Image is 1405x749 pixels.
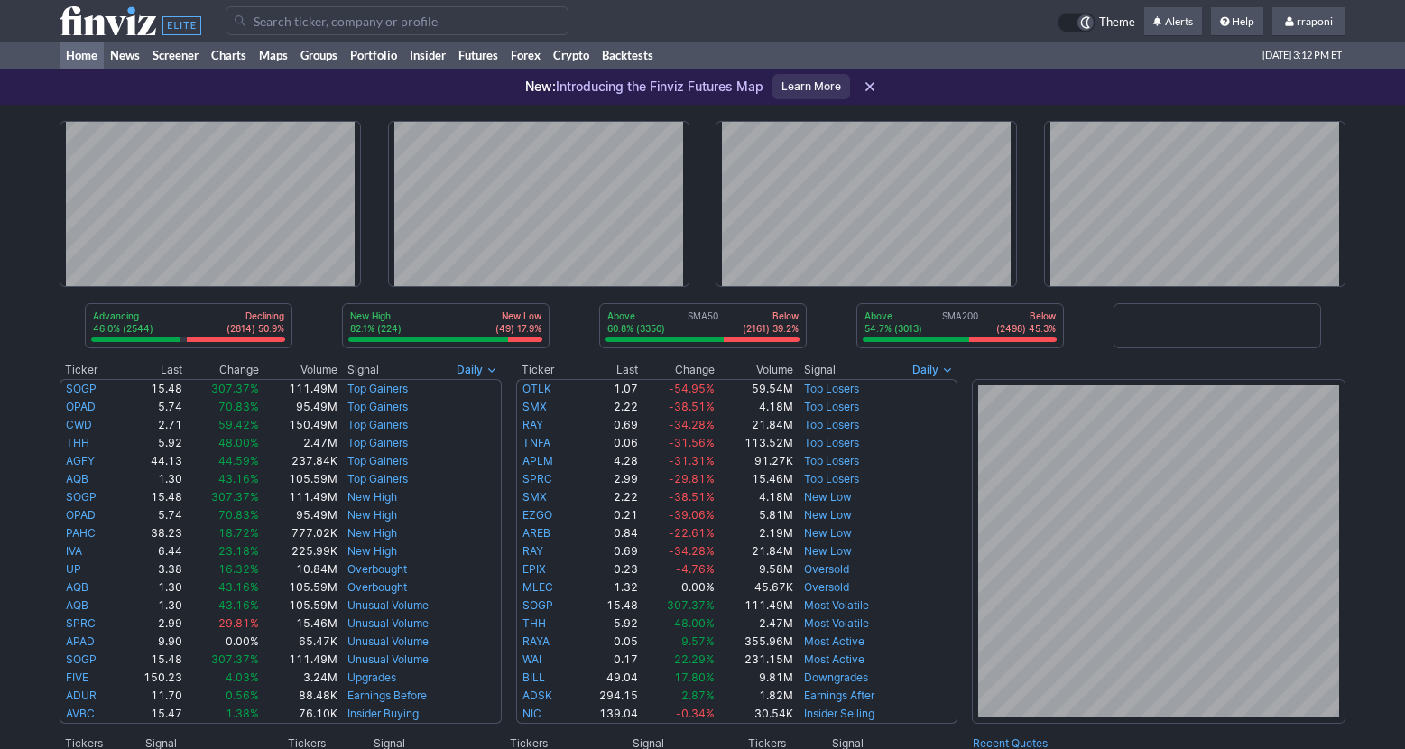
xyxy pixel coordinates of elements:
[639,361,716,379] th: Change
[681,689,715,702] span: 2.87%
[347,454,408,467] a: Top Gainers
[522,490,547,504] a: SMX
[716,488,794,506] td: 4.18M
[226,310,284,322] p: Declining
[260,398,338,416] td: 95.49M
[716,452,794,470] td: 91.27K
[864,310,922,322] p: Above
[260,560,338,578] td: 10.84M
[350,322,402,335] p: 82.1% (224)
[66,670,88,684] a: FIVE
[669,508,715,522] span: -39.06%
[804,544,852,558] a: New Low
[547,42,596,69] a: Crypto
[218,436,259,449] span: 48.00%
[516,361,577,379] th: Ticker
[350,310,402,322] p: New High
[260,470,338,488] td: 105.59M
[743,322,799,335] p: (2161) 39.2%
[607,310,665,322] p: Above
[576,669,639,687] td: 49.04
[120,398,183,416] td: 5.74
[347,544,397,558] a: New High
[1211,7,1263,36] a: Help
[607,322,665,335] p: 60.8% (3350)
[804,652,864,666] a: Most Active
[205,42,253,69] a: Charts
[716,398,794,416] td: 4.18M
[347,490,397,504] a: New High
[211,382,259,395] span: 307.37%
[93,310,153,322] p: Advancing
[66,400,96,413] a: OPAD
[66,634,95,648] a: APAD
[347,670,396,684] a: Upgrades
[576,705,639,724] td: 139.04
[218,418,259,431] span: 59.42%
[669,454,715,467] span: -31.31%
[504,42,547,69] a: Forex
[522,689,552,702] a: ADSK
[639,578,716,596] td: 0.00%
[576,379,639,398] td: 1.07
[576,615,639,633] td: 5.92
[495,310,541,322] p: New Low
[804,598,869,612] a: Most Volatile
[716,669,794,687] td: 9.81M
[120,488,183,506] td: 15.48
[218,508,259,522] span: 70.83%
[1272,7,1345,36] a: rraponi
[525,78,763,96] p: Introducing the Finviz Futures Map
[576,488,639,506] td: 2.22
[260,687,338,705] td: 88.48K
[912,361,938,379] span: Daily
[347,707,419,720] a: Insider Buying
[347,382,408,395] a: Top Gainers
[66,562,81,576] a: UP
[674,652,715,666] span: 22.29%
[804,454,859,467] a: Top Losers
[66,598,88,612] a: AQB
[60,42,104,69] a: Home
[120,506,183,524] td: 5.74
[218,562,259,576] span: 16.32%
[522,544,543,558] a: RAY
[996,322,1056,335] p: (2498) 45.3%
[226,689,259,702] span: 0.56%
[218,472,259,485] span: 43.16%
[605,310,800,337] div: SMA50
[218,580,259,594] span: 43.16%
[716,596,794,615] td: 111.49M
[669,382,715,395] span: -54.95%
[716,651,794,669] td: 231.15M
[66,544,82,558] a: IVA
[253,42,294,69] a: Maps
[669,436,715,449] span: -31.56%
[260,615,338,633] td: 15.46M
[522,400,547,413] a: SMX
[576,416,639,434] td: 0.69
[120,542,183,560] td: 6.44
[260,416,338,434] td: 150.49M
[66,418,92,431] a: CWD
[743,310,799,322] p: Below
[120,560,183,578] td: 3.38
[804,472,859,485] a: Top Losers
[576,524,639,542] td: 0.84
[669,418,715,431] span: -34.28%
[576,687,639,705] td: 294.15
[804,616,869,630] a: Most Volatile
[120,434,183,452] td: 5.92
[522,652,541,666] a: WAI
[120,651,183,669] td: 15.48
[804,670,868,684] a: Downgrades
[804,490,852,504] a: New Low
[996,310,1056,322] p: Below
[864,322,922,335] p: 54.7% (3013)
[93,322,153,335] p: 46.0% (2544)
[576,398,639,416] td: 2.22
[522,707,541,720] a: NIC
[522,436,550,449] a: TNFA
[669,400,715,413] span: -38.51%
[669,526,715,540] span: -22.61%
